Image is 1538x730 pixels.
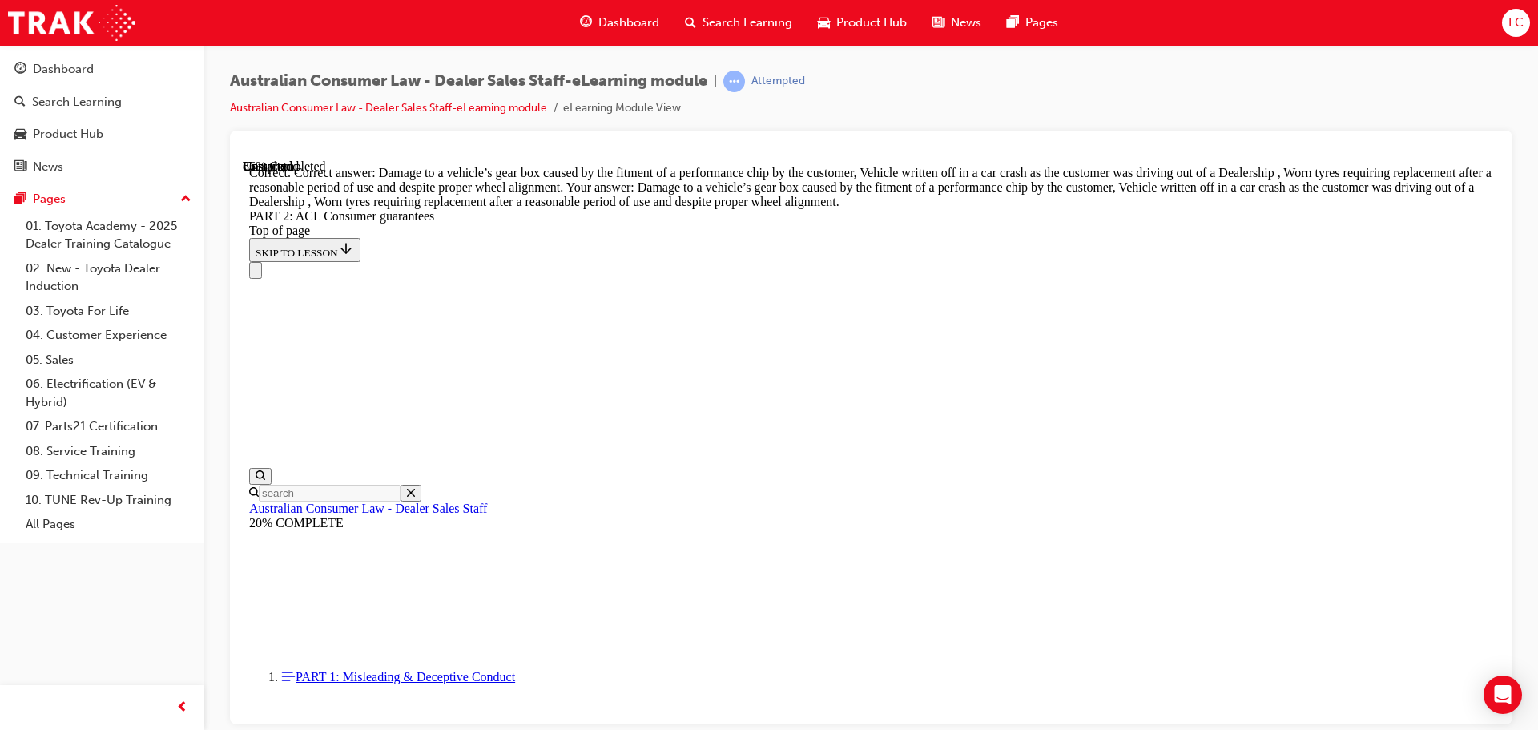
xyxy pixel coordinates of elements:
span: up-icon [180,189,191,210]
span: search-icon [14,95,26,110]
a: 02. New - Toyota Dealer Induction [19,256,198,299]
span: prev-icon [176,698,188,718]
div: 20% COMPLETE [6,357,1250,371]
a: Australian Consumer Law - Dealer Sales Staff [6,342,244,356]
span: News [951,14,981,32]
span: news-icon [932,13,944,33]
a: Product Hub [6,119,198,149]
div: PART 2: ACL Consumer guarantees [6,50,1250,64]
a: 08. Service Training [19,439,198,464]
div: Attempted [751,74,805,89]
div: Open Intercom Messenger [1484,676,1522,714]
button: LC [1502,9,1530,37]
span: LC [1508,14,1524,32]
button: DashboardSearch LearningProduct HubNews [6,51,198,184]
a: 05. Sales [19,348,198,373]
button: Open search menu [6,309,29,325]
a: 03. Toyota For Life [19,299,198,324]
a: News [6,152,198,182]
a: 01. Toyota Academy - 2025 Dealer Training Catalogue [19,214,198,256]
button: SKIP TO LESSON [6,79,118,103]
a: 06. Electrification (EV & Hybrid) [19,372,198,414]
button: Pages [6,184,198,214]
a: Dashboard [6,54,198,84]
span: pages-icon [1007,13,1019,33]
button: Close navigation menu [6,103,19,119]
a: guage-iconDashboard [567,6,672,39]
span: Dashboard [598,14,659,32]
span: learningRecordVerb_ATTEMPT-icon [723,71,745,92]
a: Search Learning [6,87,198,117]
span: Search Learning [703,14,792,32]
li: eLearning Module View [563,99,681,118]
img: Trak [8,5,135,41]
span: SKIP TO LESSON [13,87,111,99]
span: guage-icon [580,13,592,33]
div: Search Learning [32,93,122,111]
span: Pages [1025,14,1058,32]
input: Search [16,325,158,342]
div: News [33,158,63,176]
span: Product Hub [836,14,907,32]
a: news-iconNews [920,6,994,39]
a: car-iconProduct Hub [805,6,920,39]
span: car-icon [818,13,830,33]
div: Correct. Correct answer: Damage to a vehicle’s gear box caused by the fitment of a performance ch... [6,6,1250,50]
a: search-iconSearch Learning [672,6,805,39]
div: Dashboard [33,60,94,79]
div: Pages [33,190,66,208]
a: 10. TUNE Rev-Up Training [19,488,198,513]
span: guage-icon [14,63,26,77]
div: Top of page [6,64,1250,79]
a: 09. Technical Training [19,463,198,488]
span: Australian Consumer Law - Dealer Sales Staff-eLearning module [230,72,707,91]
span: car-icon [14,127,26,142]
button: Close search menu [158,325,179,342]
div: Product Hub [33,125,103,143]
span: | [714,72,717,91]
a: All Pages [19,512,198,537]
a: 04. Customer Experience [19,323,198,348]
a: Australian Consumer Law - Dealer Sales Staff-eLearning module [230,101,547,115]
a: pages-iconPages [994,6,1071,39]
span: pages-icon [14,192,26,207]
span: search-icon [685,13,696,33]
a: 07. Parts21 Certification [19,414,198,439]
span: news-icon [14,160,26,175]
